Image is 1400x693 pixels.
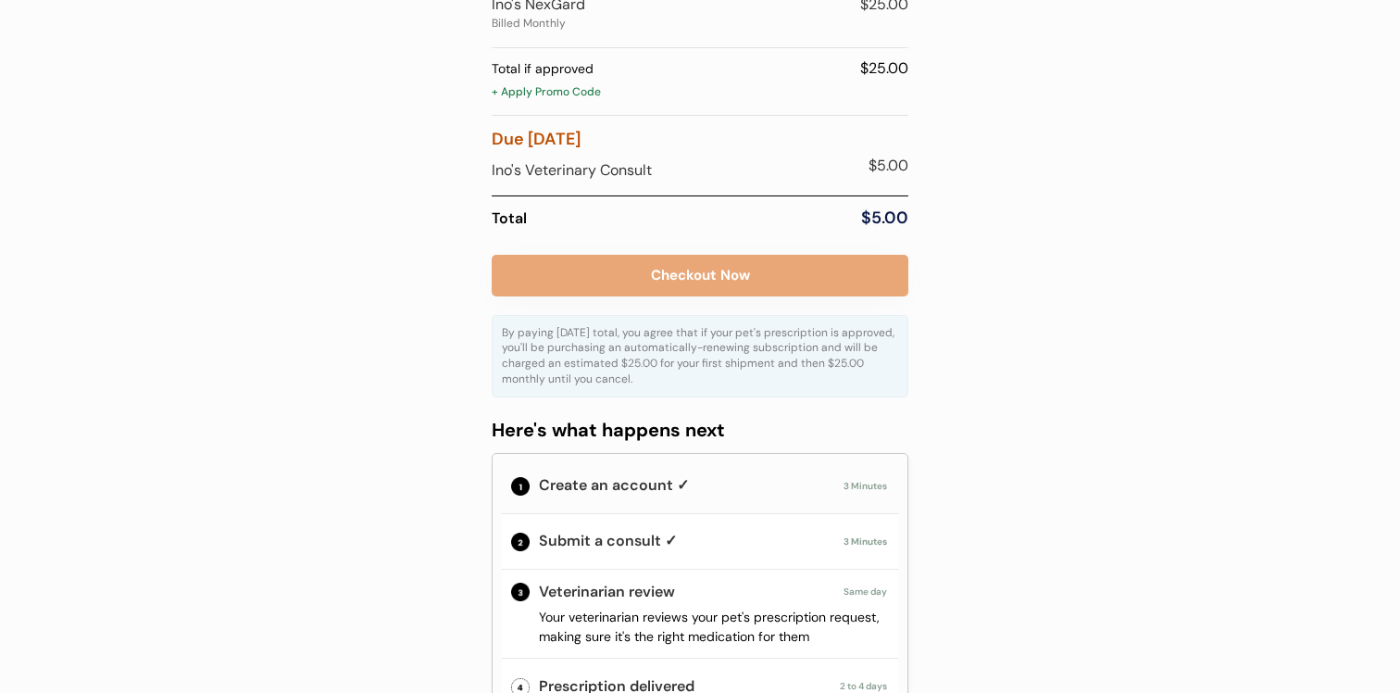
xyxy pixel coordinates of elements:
button: Checkout Now [492,255,908,296]
div: Billed Monthly [492,18,584,29]
div: 3 Minutes [818,535,887,548]
div: Total if approved [492,59,594,79]
div: Due [DATE] [492,125,908,155]
div: 3 Minutes [818,479,887,493]
div: + Apply Promo Code [492,84,908,103]
div: $25.00 [594,57,908,80]
div: $5.00 [816,206,908,231]
div: Your veterinarian reviews your pet's prescription request, making sure it's the right medication ... [539,608,887,647]
div: Total [492,206,816,232]
div: Here's what happens next [492,416,908,444]
div: Veterinarian review [539,581,818,603]
div: By paying [DATE] total, you agree that if your pet's prescription is approved, you'll be purchasi... [502,325,898,387]
div: Same day [818,585,887,598]
div: Create an account ✓ [539,474,818,497]
div: 2 to 4 days [840,679,887,693]
div: Ino's Veterinary Consult [492,155,816,186]
div: Submit a consult ✓ [539,530,818,552]
div: $5.00 [816,155,908,177]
